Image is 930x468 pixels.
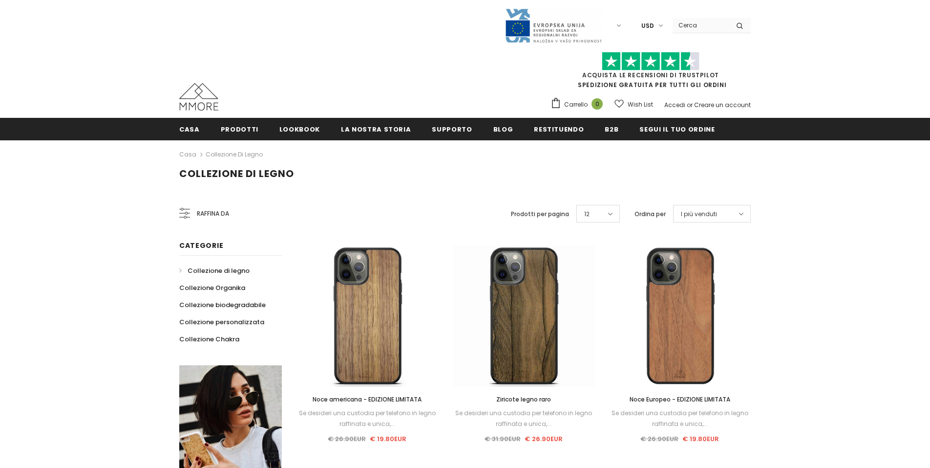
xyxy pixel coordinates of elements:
span: or [687,101,693,109]
span: € 26.90EUR [640,434,678,444]
a: Javni Razpis [505,21,602,29]
span: B2B [605,125,618,134]
span: I più venduti [681,209,717,219]
span: Lookbook [279,125,320,134]
span: Collezione di legno [179,167,294,180]
span: Collezione personalizzata [179,317,264,327]
span: Collezione biodegradabile [179,300,266,310]
a: Blog [493,118,513,140]
a: Noce Europeo - EDIZIONE LIMITATA [609,394,751,405]
a: Carrello 0 [550,97,608,112]
a: Wish List [614,96,653,113]
span: Raffina da [197,208,229,219]
span: SPEDIZIONE GRATUITA PER TUTTI GLI ORDINI [550,56,751,89]
span: € 26.90EUR [328,434,366,444]
a: Prodotti [221,118,258,140]
a: Collezione Organika [179,279,245,296]
span: Segui il tuo ordine [639,125,715,134]
a: Collezione di legno [179,262,250,279]
a: Restituendo [534,118,584,140]
span: La nostra storia [341,125,411,134]
a: Collezione personalizzata [179,313,264,331]
a: Accedi [664,101,685,109]
span: Collezione di legno [188,266,250,275]
span: Collezione Organika [179,283,245,292]
span: Restituendo [534,125,584,134]
a: Segui il tuo ordine [639,118,715,140]
span: Casa [179,125,200,134]
div: Se desideri una custodia per telefono in legno raffinata e unica,... [453,408,594,429]
a: Collezione Chakra [179,331,239,348]
span: Ziricote legno raro [496,395,551,403]
a: Noce americana - EDIZIONE LIMITATA [296,394,438,405]
span: Blog [493,125,513,134]
img: Javni Razpis [505,8,602,44]
span: Prodotti [221,125,258,134]
label: Prodotti per pagina [511,209,569,219]
img: Fidati di Pilot Stars [602,52,699,71]
span: Categorie [179,241,223,250]
a: Collezione biodegradabile [179,296,266,313]
a: Creare un account [694,101,751,109]
span: USD [641,21,654,31]
a: Acquista le recensioni di TrustPilot [582,71,719,79]
span: 0 [592,98,603,110]
span: Collezione Chakra [179,334,239,344]
span: Noce americana - EDIZIONE LIMITATA [313,395,422,403]
input: Search Site [673,18,729,32]
div: Se desideri una custodia per telefono in legno raffinata e unica,... [609,408,751,429]
span: € 19.80EUR [682,434,719,444]
a: B2B [605,118,618,140]
span: € 31.90EUR [485,434,521,444]
span: 12 [584,209,590,219]
label: Ordina per [634,209,666,219]
span: Noce Europeo - EDIZIONE LIMITATA [630,395,730,403]
a: supporto [432,118,472,140]
span: Carrello [564,100,588,110]
a: Collezione di legno [206,150,263,158]
span: Wish List [628,100,653,110]
span: supporto [432,125,472,134]
span: € 26.90EUR [525,434,563,444]
div: Se desideri una custodia per telefono in legno raffinata e unica,... [296,408,438,429]
a: Casa [179,118,200,140]
a: La nostra storia [341,118,411,140]
span: € 19.80EUR [370,434,406,444]
img: Casi MMORE [179,83,218,111]
a: Casa [179,149,196,160]
a: Lookbook [279,118,320,140]
a: Ziricote legno raro [453,394,594,405]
